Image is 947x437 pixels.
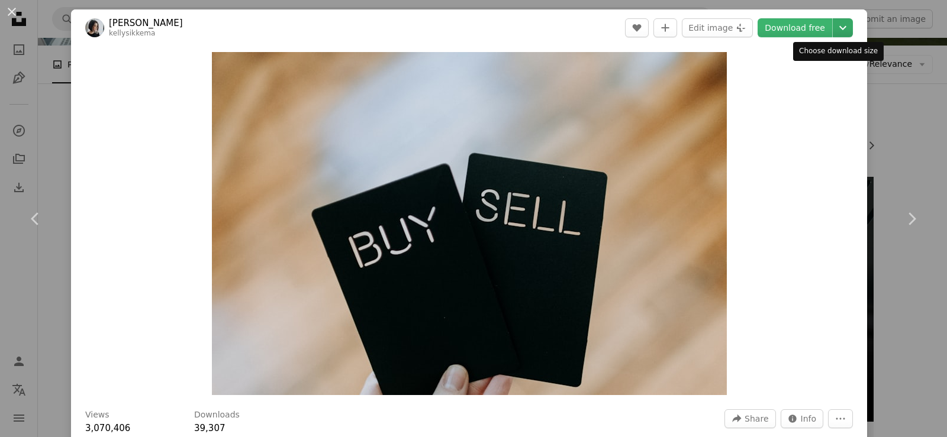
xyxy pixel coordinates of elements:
[212,52,727,395] img: a hand holding two black cards with the words buy and sell written on them
[793,42,884,61] div: Choose download size
[745,410,768,428] span: Share
[194,409,240,421] h3: Downloads
[828,409,853,428] button: More Actions
[724,409,775,428] button: Share this image
[625,18,649,37] button: Like
[212,52,727,395] button: Zoom in on this image
[682,18,753,37] button: Edit image
[85,18,104,37] img: Go to Kelly Sikkema's profile
[758,18,832,37] a: Download free
[876,162,947,276] a: Next
[833,18,853,37] button: Choose download size
[801,410,817,428] span: Info
[194,423,226,433] span: 39,307
[781,409,824,428] button: Stats about this image
[109,17,183,29] a: [PERSON_NAME]
[85,409,109,421] h3: Views
[85,423,130,433] span: 3,070,406
[109,29,156,37] a: kellysikkema
[653,18,677,37] button: Add to Collection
